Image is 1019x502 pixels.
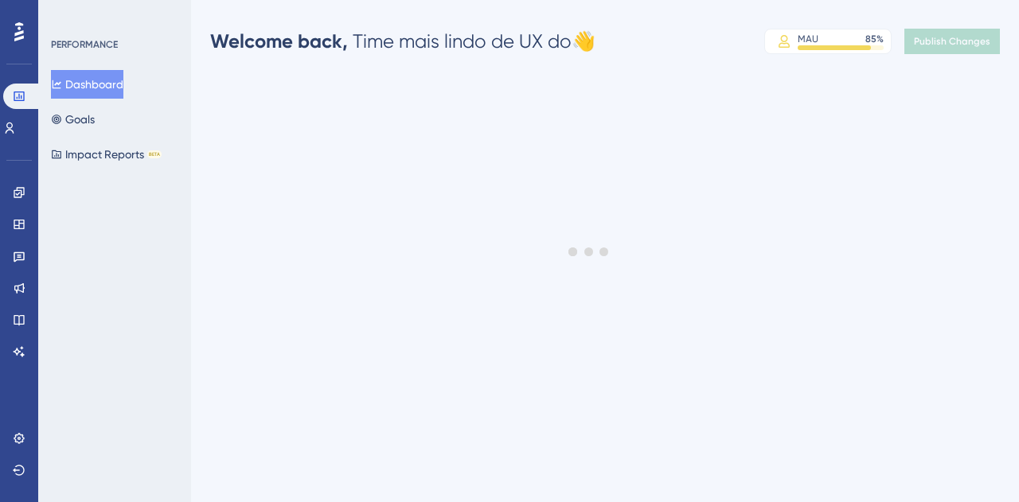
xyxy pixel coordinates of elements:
[210,29,348,53] span: Welcome back,
[51,140,162,169] button: Impact ReportsBETA
[51,70,123,99] button: Dashboard
[914,35,990,48] span: Publish Changes
[51,105,95,134] button: Goals
[147,150,162,158] div: BETA
[904,29,1000,54] button: Publish Changes
[51,38,118,51] div: PERFORMANCE
[798,33,818,45] div: MAU
[865,33,884,45] div: 85 %
[210,29,595,54] div: Time mais lindo de UX do 👋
